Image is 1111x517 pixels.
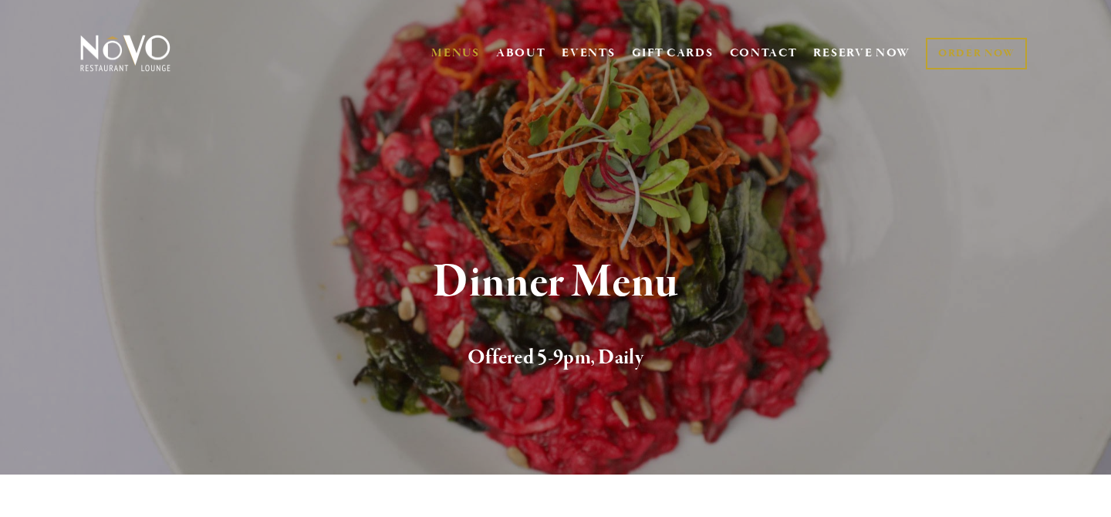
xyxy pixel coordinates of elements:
[431,46,480,61] a: MENUS
[496,46,546,61] a: ABOUT
[926,38,1027,69] a: ORDER NOW
[730,39,798,68] a: CONTACT
[106,342,1005,374] h2: Offered 5-9pm, Daily
[562,46,615,61] a: EVENTS
[106,258,1005,308] h1: Dinner Menu
[77,34,174,73] img: Novo Restaurant &amp; Lounge
[813,39,910,68] a: RESERVE NOW
[632,39,714,68] a: GIFT CARDS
